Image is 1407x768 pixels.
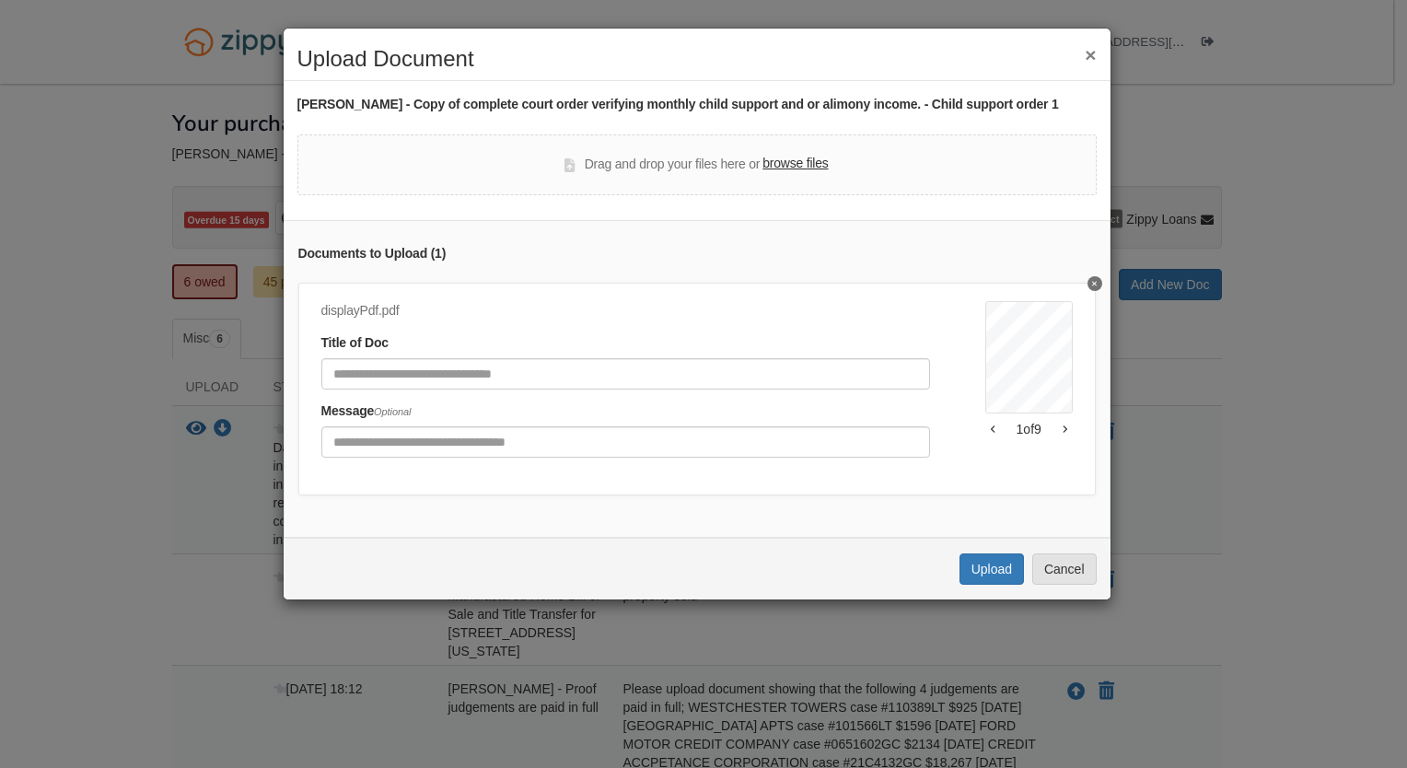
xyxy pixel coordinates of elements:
input: Include any comments on this document [321,426,930,458]
div: [PERSON_NAME] - Copy of complete court order verifying monthly child support and or alimony incom... [297,95,1097,115]
div: Documents to Upload ( 1 ) [298,244,1096,264]
div: Drag and drop your files here or [564,154,828,176]
div: 1 of 9 [985,420,1073,438]
button: Delete undefined [1087,276,1102,291]
button: Upload [959,553,1024,585]
label: Message [321,401,412,422]
h2: Upload Document [297,47,1097,71]
span: Optional [374,406,411,417]
button: Cancel [1032,553,1097,585]
div: displayPdf.pdf [321,301,930,321]
label: Title of Doc [321,333,389,354]
label: browse files [762,154,828,174]
input: Document Title [321,358,930,390]
button: × [1085,45,1096,64]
